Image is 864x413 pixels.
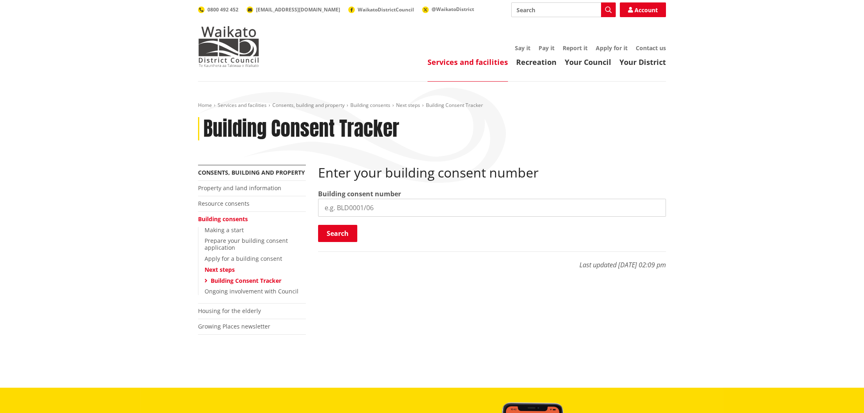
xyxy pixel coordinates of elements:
[619,57,666,67] a: Your District
[198,307,261,315] a: Housing for the elderly
[198,102,212,109] a: Home
[318,225,357,242] button: Search
[358,6,414,13] span: WaikatoDistrictCouncil
[198,169,305,176] a: Consents, building and property
[636,44,666,52] a: Contact us
[516,57,557,67] a: Recreation
[515,44,530,52] a: Say it
[203,117,399,141] h1: Building Consent Tracker
[318,199,666,217] input: e.g. BLD0001/06
[539,44,554,52] a: Pay it
[198,6,238,13] a: 0800 492 452
[428,57,508,67] a: Services and facilities
[272,102,345,109] a: Consents, building and property
[198,26,259,67] img: Waikato District Council - Te Kaunihera aa Takiwaa o Waikato
[426,102,483,109] span: Building Consent Tracker
[205,266,235,273] a: Next steps
[256,6,340,13] span: [EMAIL_ADDRESS][DOMAIN_NAME]
[218,102,267,109] a: Services and facilities
[432,6,474,13] span: @WaikatoDistrict
[620,2,666,17] a: Account
[511,2,616,17] input: Search input
[198,184,281,192] a: Property and land information
[207,6,238,13] span: 0800 492 452
[205,237,288,251] a: Prepare your building consent application
[198,102,666,109] nav: breadcrumb
[350,102,390,109] a: Building consents
[198,215,248,223] a: Building consents
[247,6,340,13] a: [EMAIL_ADDRESS][DOMAIN_NAME]
[205,287,298,295] a: Ongoing involvement with Council
[205,255,282,262] a: Apply for a building consent
[198,200,249,207] a: Resource consents
[422,6,474,13] a: @WaikatoDistrict
[318,165,666,180] h2: Enter your building consent number
[596,44,628,52] a: Apply for it
[211,277,281,284] a: Building Consent Tracker
[198,322,270,330] a: Growing Places newsletter
[563,44,588,52] a: Report it
[205,226,244,234] a: Making a start
[396,102,420,109] a: Next steps
[348,6,414,13] a: WaikatoDistrictCouncil
[318,189,401,199] label: Building consent number
[318,251,666,270] p: Last updated [DATE] 02:09 pm
[565,57,611,67] a: Your Council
